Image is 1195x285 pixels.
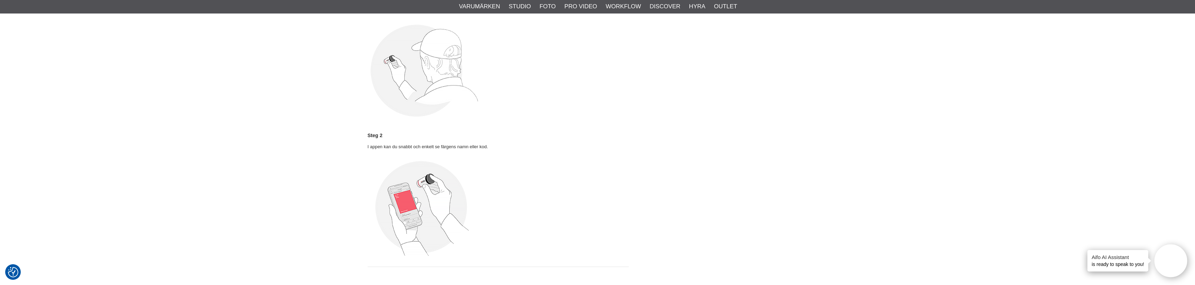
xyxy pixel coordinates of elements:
[8,266,18,278] button: Samtyckesinställningar
[540,2,556,11] a: Foto
[509,2,531,11] a: Studio
[368,143,629,151] p: I appen kan du snabbt och enkelt se färgens namn eller kod.
[368,19,481,123] img: Datacolor Färgmätare ColorReaderPro
[689,2,705,11] a: Hyra
[1092,253,1144,261] h4: Aifo AI Assistant
[368,155,481,259] img: Datacolor Färgmätare ColorReaderPro
[650,2,680,11] a: Discover
[714,2,737,11] a: Outlet
[459,2,500,11] a: Varumärken
[8,267,18,277] img: Revisit consent button
[368,132,629,139] h4: Steg 2
[606,2,641,11] a: Workflow
[1087,250,1148,271] div: is ready to speak to you!
[564,2,597,11] a: Pro Video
